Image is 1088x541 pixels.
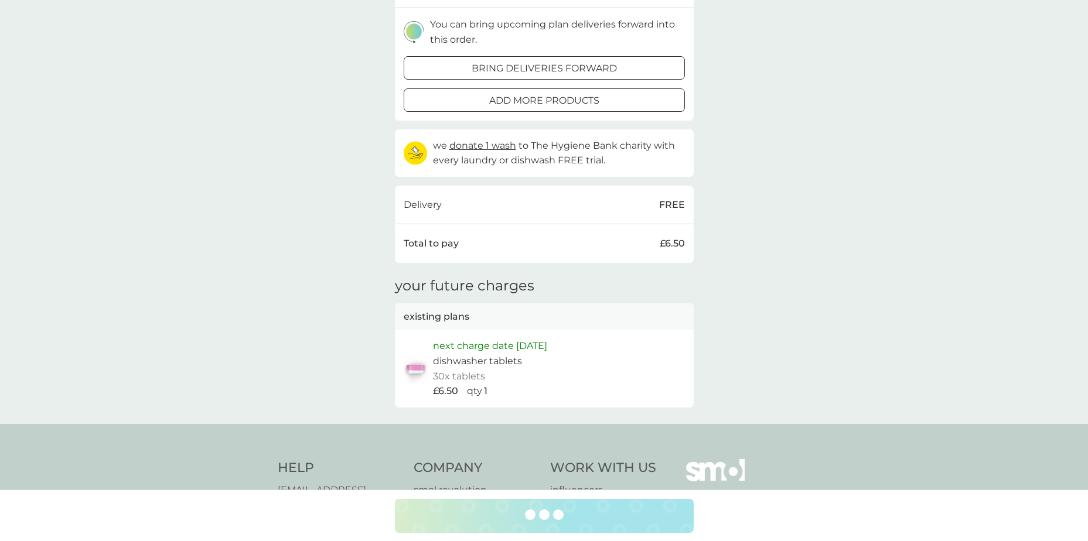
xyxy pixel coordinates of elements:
img: delivery-schedule.svg [404,21,424,43]
a: influencers [550,482,656,498]
p: dishwasher tablets [433,354,522,369]
p: next charge date [DATE] [433,338,547,354]
a: smol revolution [414,482,538,498]
h4: Help [278,459,403,477]
button: add more products [404,88,685,112]
p: existing plans [404,309,469,324]
p: Total to pay [404,236,459,251]
p: FREE [659,197,685,213]
p: we to The Hygiene Bank charity with every laundry or dishwash FREE trial. [433,138,685,168]
a: [EMAIL_ADDRESS][DOMAIN_NAME] [278,482,403,512]
img: smol [686,459,745,499]
p: You can bring upcoming plan deliveries forward into this order. [430,17,685,47]
p: 1 [484,384,487,399]
span: donate 1 wash [449,140,516,151]
p: Delivery [404,197,442,213]
h4: Work With Us [550,459,656,477]
p: 30x tablets [433,369,485,384]
h4: Company [414,459,538,477]
h3: your future charges [395,278,534,295]
p: add more products [489,93,599,108]
p: £6.50 [660,236,685,251]
p: bring deliveries forward [472,61,617,76]
button: bring deliveries forward [404,56,685,80]
p: £6.50 [433,384,458,399]
p: qty [467,384,482,399]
